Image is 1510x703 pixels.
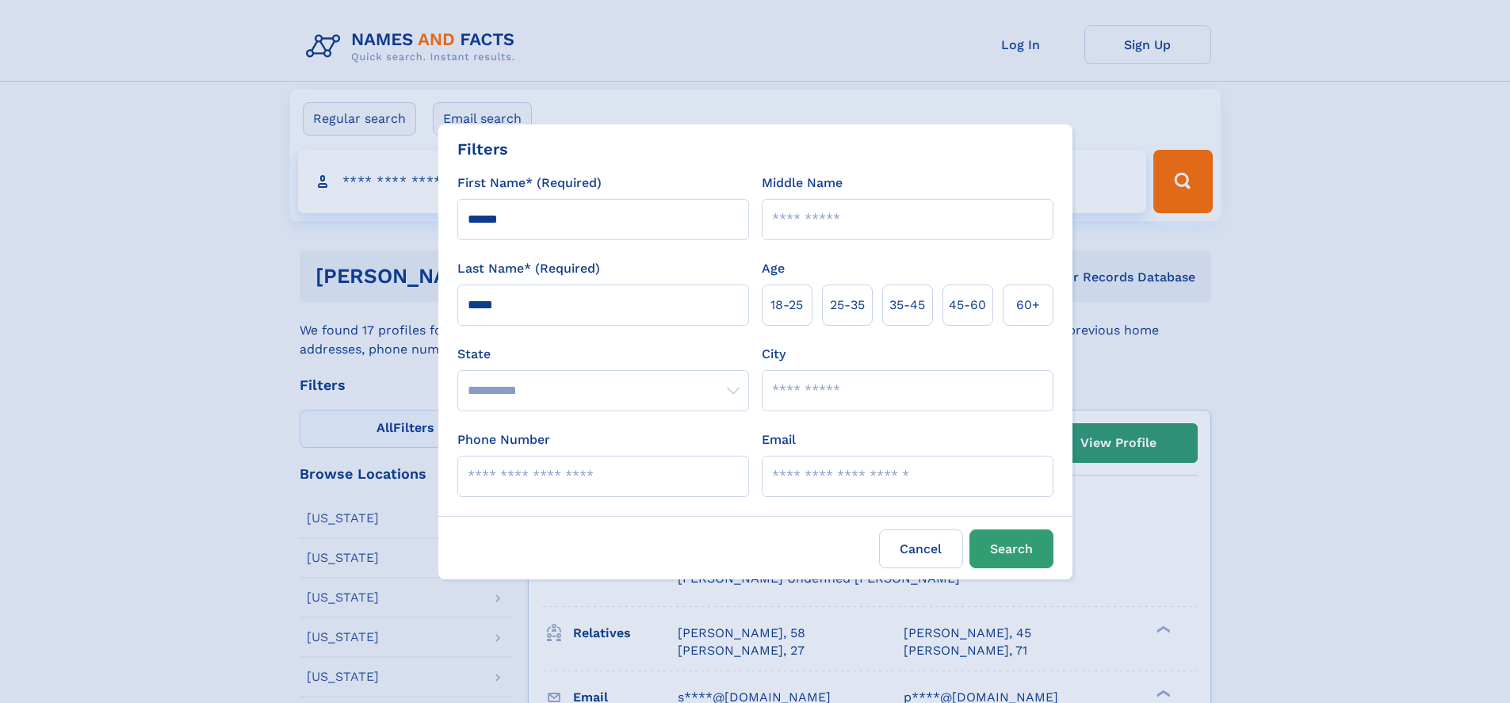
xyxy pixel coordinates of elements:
[770,296,803,315] span: 18‑25
[762,430,796,449] label: Email
[830,296,865,315] span: 25‑35
[457,345,749,364] label: State
[457,174,602,193] label: First Name* (Required)
[889,296,925,315] span: 35‑45
[457,259,600,278] label: Last Name* (Required)
[457,137,508,161] div: Filters
[1016,296,1040,315] span: 60+
[969,529,1053,568] button: Search
[457,430,550,449] label: Phone Number
[879,529,963,568] label: Cancel
[762,259,785,278] label: Age
[762,174,843,193] label: Middle Name
[762,345,786,364] label: City
[949,296,986,315] span: 45‑60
